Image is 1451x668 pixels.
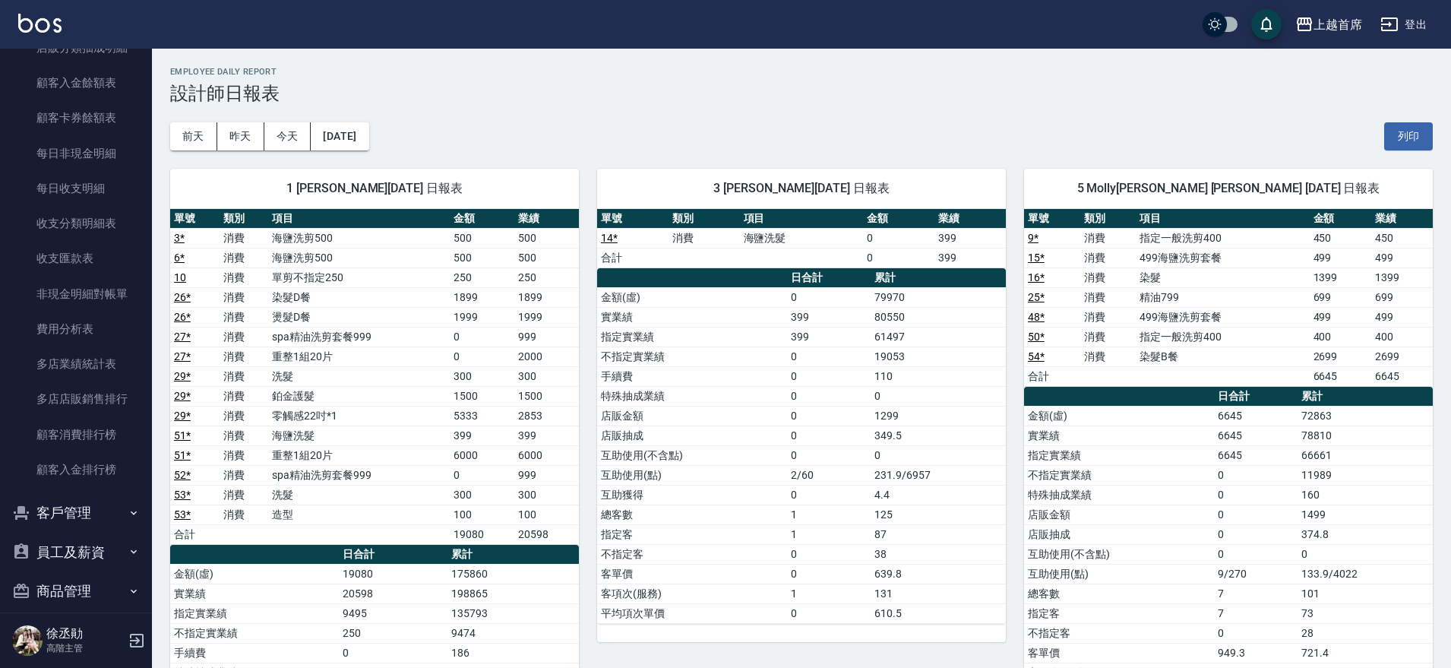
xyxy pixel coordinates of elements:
button: 員工及薪資 [6,533,146,572]
td: 消費 [1080,307,1136,327]
td: 450 [1371,228,1433,248]
button: 昨天 [217,122,264,150]
td: 互助獲得 [597,485,787,505]
td: 250 [339,623,447,643]
td: 61497 [871,327,1006,347]
td: 0 [787,445,871,465]
td: 6645 [1214,406,1298,426]
th: 金額 [1310,209,1371,229]
td: 手續費 [170,643,339,663]
td: 9474 [447,623,579,643]
td: 9495 [339,603,447,623]
button: 前天 [170,122,217,150]
td: 單剪不指定250 [268,268,450,287]
td: 6645 [1310,366,1371,386]
td: 1999 [514,307,579,327]
td: 合計 [170,524,220,544]
td: 互助使用(點) [1024,564,1214,584]
th: 類別 [220,209,269,229]
td: 1399 [1310,268,1371,287]
td: 0 [787,603,871,623]
th: 單號 [1024,209,1080,229]
td: 0 [871,386,1006,406]
td: 300 [450,366,514,386]
td: 80550 [871,307,1006,327]
td: 0 [787,544,871,564]
td: 不指定客 [597,544,787,564]
td: 消費 [220,347,269,366]
a: 多店業績統計表 [6,347,146,381]
td: 1499 [1298,505,1433,524]
td: 金額(虛) [170,564,339,584]
td: 0 [1214,623,1298,643]
td: 6645 [1371,366,1433,386]
span: 5 Molly[PERSON_NAME] [PERSON_NAME] [DATE] 日報表 [1042,181,1415,196]
td: 金額(虛) [1024,406,1214,426]
td: 店販金額 [597,406,787,426]
th: 類別 [1080,209,1136,229]
td: 7 [1214,584,1298,603]
td: 639.8 [871,564,1006,584]
a: 費用分析表 [6,312,146,347]
td: 消費 [1080,327,1136,347]
td: 699 [1371,287,1433,307]
td: 消費 [220,465,269,485]
th: 業績 [514,209,579,229]
td: 0 [450,327,514,347]
button: 登出 [1374,11,1433,39]
td: 6000 [450,445,514,465]
td: 0 [787,386,871,406]
td: 1 [787,505,871,524]
button: 客戶管理 [6,493,146,533]
td: 不指定客 [1024,623,1214,643]
td: 73 [1298,603,1433,623]
td: 0 [450,465,514,485]
td: 28 [1298,623,1433,643]
td: 0 [1214,524,1298,544]
td: 500 [514,228,579,248]
th: 累計 [1298,387,1433,407]
td: 0 [871,445,1006,465]
td: 總客數 [1024,584,1214,603]
table: a dense table [170,209,579,545]
a: 顧客入金餘額表 [6,65,146,100]
td: 消費 [1080,347,1136,366]
td: 79970 [871,287,1006,307]
span: 3 [PERSON_NAME][DATE] 日報表 [615,181,988,196]
td: 染髮B餐 [1136,347,1309,366]
td: 精油799 [1136,287,1309,307]
th: 項目 [1136,209,1309,229]
td: 金額(虛) [597,287,787,307]
table: a dense table [597,268,1006,624]
td: 店販抽成 [597,426,787,445]
td: 互助使用(不含點) [1024,544,1214,564]
p: 高階主管 [46,641,124,655]
td: 0 [787,347,871,366]
h5: 徐丞勛 [46,626,124,641]
td: 399 [450,426,514,445]
td: 洗髮 [268,485,450,505]
td: 0 [787,366,871,386]
td: spa精油洗剪套餐999 [268,465,450,485]
td: 19080 [450,524,514,544]
button: 今天 [264,122,311,150]
td: 186 [447,643,579,663]
td: 6000 [514,445,579,465]
td: 洗髮 [268,366,450,386]
td: 499 [1371,307,1433,327]
td: 9/270 [1214,564,1298,584]
table: a dense table [1024,209,1433,387]
td: 客項次(服務) [597,584,787,603]
td: 0 [787,485,871,505]
td: 指定實業績 [1024,445,1214,465]
td: 349.5 [871,426,1006,445]
td: 消費 [220,228,269,248]
td: 101 [1298,584,1433,603]
button: 商品管理 [6,571,146,611]
td: 0 [787,406,871,426]
td: 0 [1214,465,1298,485]
td: 19080 [339,564,447,584]
button: 行銷工具 [6,611,146,651]
td: 特殊抽成業績 [1024,485,1214,505]
img: Person [12,625,43,656]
